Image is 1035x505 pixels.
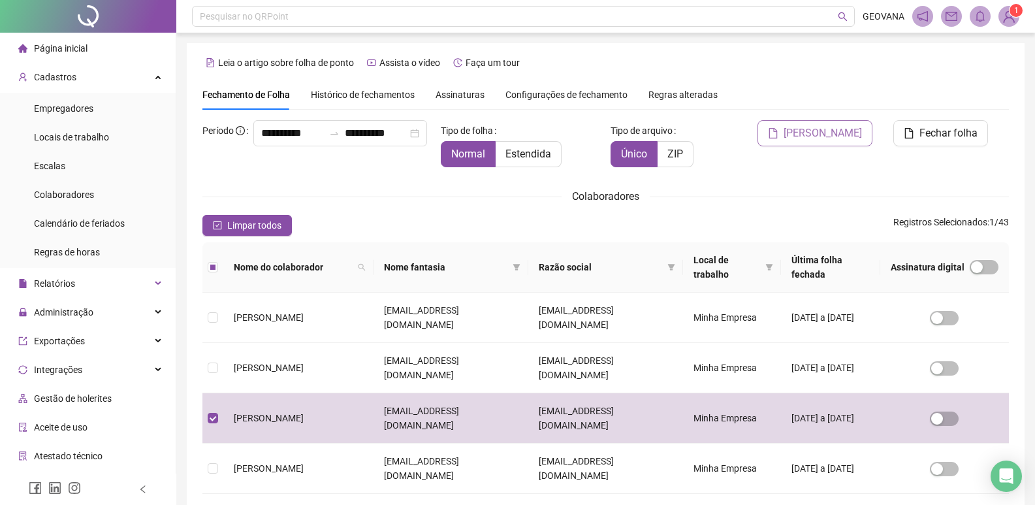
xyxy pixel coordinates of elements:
span: sync [18,365,27,374]
span: Fechar folha [919,125,978,141]
span: lock [18,308,27,317]
span: Limpar todos [227,218,281,233]
span: Faça um tour [466,57,520,68]
span: filter [665,257,678,277]
button: Limpar todos [202,215,292,236]
span: Tipo de arquivo [611,123,673,138]
td: [EMAIL_ADDRESS][DOMAIN_NAME] [374,444,528,494]
span: Local de trabalho [693,253,760,282]
span: : 1 / 43 [893,215,1009,236]
td: Minha Empresa [683,343,781,393]
td: [DATE] a [DATE] [781,343,880,393]
span: Integrações [34,365,82,375]
td: [DATE] a [DATE] [781,293,880,343]
span: Administração [34,307,93,318]
span: Regras de horas [34,247,100,257]
span: search [358,263,366,271]
span: Leia o artigo sobre folha de ponto [218,57,354,68]
span: Gestão de holerites [34,393,112,404]
span: linkedin [48,481,61,495]
span: Registros Selecionados [893,217,987,227]
span: file [18,279,27,288]
span: Colaboradores [34,189,94,200]
span: instagram [68,481,81,495]
span: to [329,128,340,138]
span: Período [202,125,234,136]
span: Atestado técnico [34,451,103,461]
span: Assinatura digital [891,260,964,274]
span: Assista o vídeo [379,57,440,68]
span: [PERSON_NAME] [234,463,304,474]
span: Aceite de uso [34,422,88,432]
span: Assinaturas [436,90,485,99]
td: [EMAIL_ADDRESS][DOMAIN_NAME] [528,343,683,393]
span: Nome fantasia [384,260,507,274]
span: Empregadores [34,103,93,114]
span: Colaboradores [572,190,639,203]
td: [EMAIL_ADDRESS][DOMAIN_NAME] [374,343,528,393]
span: Cadastros [34,72,76,82]
td: [EMAIL_ADDRESS][DOMAIN_NAME] [528,393,683,444]
button: Fechar folha [893,120,988,146]
span: audit [18,423,27,432]
td: [EMAIL_ADDRESS][DOMAIN_NAME] [528,444,683,494]
span: search [355,257,368,277]
span: solution [18,451,27,461]
span: filter [510,257,523,277]
span: Nome do colaborador [234,260,353,274]
span: apartment [18,394,27,403]
span: Relatórios [34,278,75,289]
span: search [838,12,848,22]
span: Histórico de fechamentos [311,90,415,100]
span: Normal [451,148,485,160]
span: ZIP [667,148,683,160]
span: Escalas [34,161,65,171]
span: Configurações de fechamento [505,90,628,99]
span: check-square [213,221,222,230]
span: mail [946,10,957,22]
td: [EMAIL_ADDRESS][DOMAIN_NAME] [374,393,528,444]
th: Última folha fechada [781,242,880,293]
span: GEOVANA [863,9,904,24]
span: youtube [367,58,376,67]
span: bell [974,10,986,22]
span: Locais de trabalho [34,132,109,142]
td: Minha Empresa [683,393,781,444]
span: filter [765,263,773,271]
div: Open Intercom Messenger [991,461,1022,492]
span: notification [917,10,929,22]
span: Razão social [539,260,662,274]
span: [PERSON_NAME] [234,413,304,423]
span: Calendário de feriados [34,218,125,229]
span: facebook [29,481,42,495]
td: Minha Empresa [683,293,781,343]
span: filter [513,263,520,271]
span: history [453,58,462,67]
td: [EMAIL_ADDRESS][DOMAIN_NAME] [374,293,528,343]
td: [DATE] a [DATE] [781,444,880,494]
span: file [768,128,778,138]
span: Estendida [505,148,551,160]
span: export [18,336,27,346]
span: 1 [1014,6,1019,15]
span: left [138,485,148,494]
span: filter [667,263,675,271]
span: user-add [18,73,27,82]
span: home [18,44,27,53]
span: [PERSON_NAME] [784,125,862,141]
span: file-text [206,58,215,67]
button: [PERSON_NAME] [757,120,872,146]
span: [PERSON_NAME] [234,363,304,373]
span: Exportações [34,336,85,346]
td: [DATE] a [DATE] [781,393,880,444]
span: Tipo de folha [441,123,493,138]
span: Único [621,148,647,160]
img: 93960 [999,7,1019,26]
span: file [904,128,914,138]
span: info-circle [236,126,245,135]
span: [PERSON_NAME] [234,312,304,323]
span: swap-right [329,128,340,138]
span: Página inicial [34,43,88,54]
span: Fechamento de Folha [202,90,290,100]
span: filter [763,250,776,284]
